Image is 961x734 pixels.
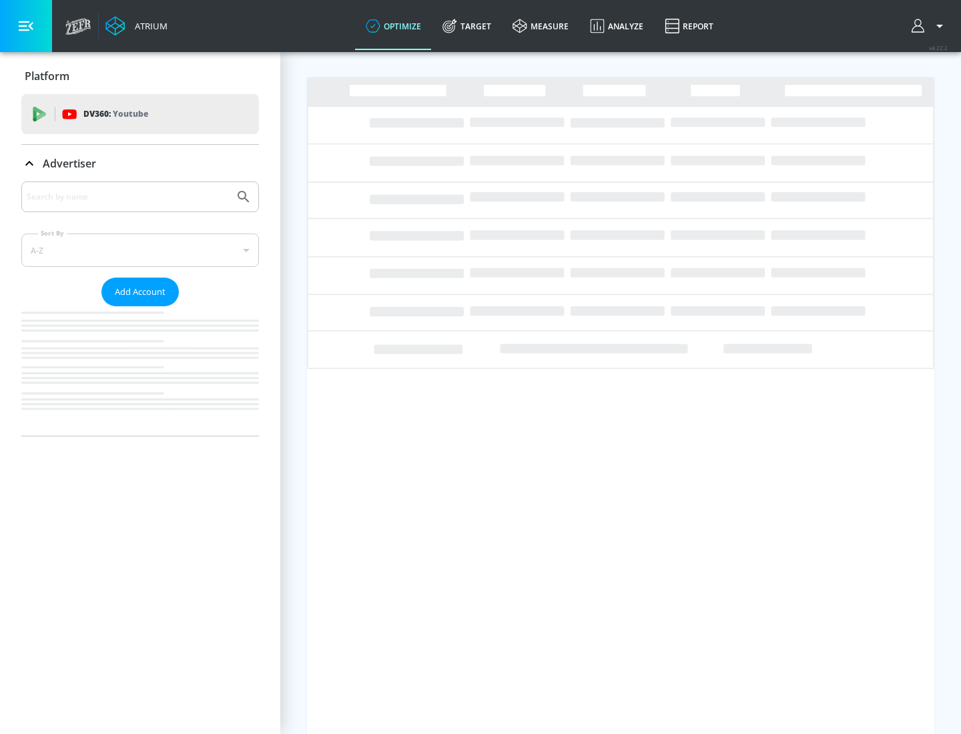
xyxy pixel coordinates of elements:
p: Advertiser [43,156,96,171]
p: DV360: [83,107,148,121]
div: DV360: Youtube [21,94,259,134]
button: Add Account [101,278,179,306]
input: Search by name [27,188,229,206]
div: A-Z [21,234,259,267]
label: Sort By [38,229,67,238]
p: Youtube [113,107,148,121]
span: v 4.22.2 [929,44,948,51]
div: Platform [21,57,259,95]
p: Platform [25,69,69,83]
div: Advertiser [21,181,259,436]
span: Add Account [115,284,166,300]
a: Analyze [579,2,654,50]
div: Atrium [129,20,168,32]
div: Advertiser [21,145,259,182]
nav: list of Advertiser [21,306,259,436]
a: Target [432,2,502,50]
a: optimize [355,2,432,50]
a: measure [502,2,579,50]
a: Atrium [105,16,168,36]
a: Report [654,2,724,50]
